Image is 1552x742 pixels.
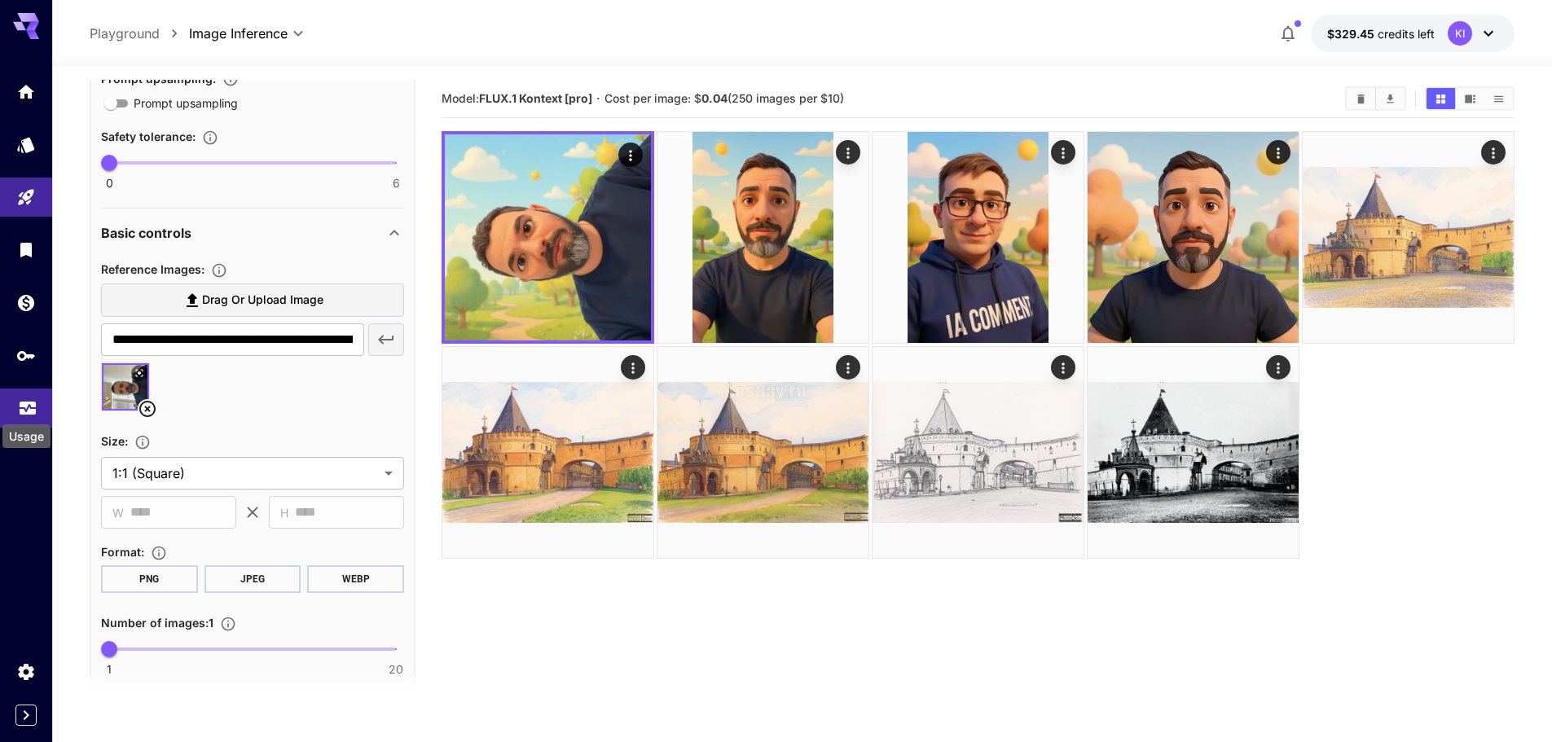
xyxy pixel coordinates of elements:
span: Image Inference [189,24,288,43]
button: Clear Images [1347,88,1375,109]
p: · [596,89,600,108]
button: Specify how many images to generate in a single request. Each image generation will be charged se... [213,616,243,632]
img: 9k= [657,132,868,343]
button: Upload a reference image to guide the result. This is needed for Image-to-Image or Inpainting. Su... [204,262,234,279]
div: Wallet [16,292,36,313]
span: credits left [1378,27,1435,41]
img: 2Q== [1088,132,1299,343]
nav: breadcrumb [90,24,189,43]
a: Playground [90,24,160,43]
div: $329.45137 [1327,25,1435,42]
button: Choose the file format for the output image. [144,545,174,561]
button: Show images in grid view [1427,88,1455,109]
img: 9k= [445,134,651,340]
span: 6 [393,175,400,191]
span: 1:1 (Square) [112,463,378,483]
div: Actions [1051,355,1075,380]
span: Cost per image: $ (250 images per $10) [605,91,844,105]
span: $329.45 [1327,27,1378,41]
span: Format : [101,545,144,559]
button: Show images in list view [1484,88,1513,109]
div: Actions [836,355,860,380]
img: qFsS1HuDWD8AAAAASUVORK5CYII= [1303,132,1514,343]
span: Prompt upsampling : [101,72,216,86]
span: Number of images : 1 [101,616,213,630]
div: Actions [1266,355,1290,380]
div: Home [16,81,36,102]
p: Basic controls [101,223,191,243]
span: 20 [389,661,403,678]
div: API Keys [16,345,36,366]
button: $329.45137KI [1311,15,1515,52]
button: JPEG [204,565,301,593]
div: Models [16,134,36,155]
span: Model: [442,91,592,105]
img: 8PSEXlPzwXq6gAAAAASUVORK5CYII= [657,347,868,558]
button: Download All [1376,88,1405,109]
span: Prompt upsampling [134,94,238,112]
div: Actions [1051,140,1075,165]
button: Adjust the dimensions of the generated image by specifying its width and height in pixels, or sel... [128,434,157,450]
img: ZsScfO99On39IKbv8PuAtmbybh9HkAAAAASUVORK5CYII= [873,347,1084,558]
div: Actions [618,143,643,167]
img: 6lds43jK7vkAAAAASUVORK5CYII= [1088,347,1299,558]
button: PNG [101,565,198,593]
div: Actions [621,355,645,380]
button: Enables automatic enhancement and expansion of the input prompt to improve generation quality and... [216,71,245,87]
div: Basic controls [101,213,404,252]
div: Actions [1481,140,1506,165]
button: Controls the tolerance level for input and output content moderation. Lower values apply stricter... [196,130,225,146]
b: 0.04 [701,91,728,105]
div: Library [16,239,36,260]
span: W [112,503,124,522]
span: Safety tolerance : [101,130,196,143]
span: Reference Images : [101,262,204,276]
img: BzBEcL0kZ1EsAAAAAElFTkSuQmCC [442,347,653,558]
img: 2Q== [873,132,1084,343]
div: Actions [836,140,860,165]
div: Clear ImagesDownload All [1345,86,1406,111]
button: Expand sidebar [15,705,37,726]
div: Show images in grid viewShow images in video viewShow images in list view [1425,86,1515,111]
span: Size : [101,434,128,448]
span: H [280,503,288,522]
div: KI [1448,21,1472,46]
button: Show images in video view [1456,88,1484,109]
div: Playground [16,187,36,208]
div: Settings [16,661,36,682]
div: Actions [1266,140,1290,165]
span: Drag or upload image [202,290,323,310]
label: Drag or upload image [101,283,404,317]
div: Usage [2,424,51,448]
span: 0 [106,175,113,191]
button: WEBP [307,565,404,593]
b: FLUX.1 Kontext [pro] [479,91,592,105]
div: Usage [18,393,37,414]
